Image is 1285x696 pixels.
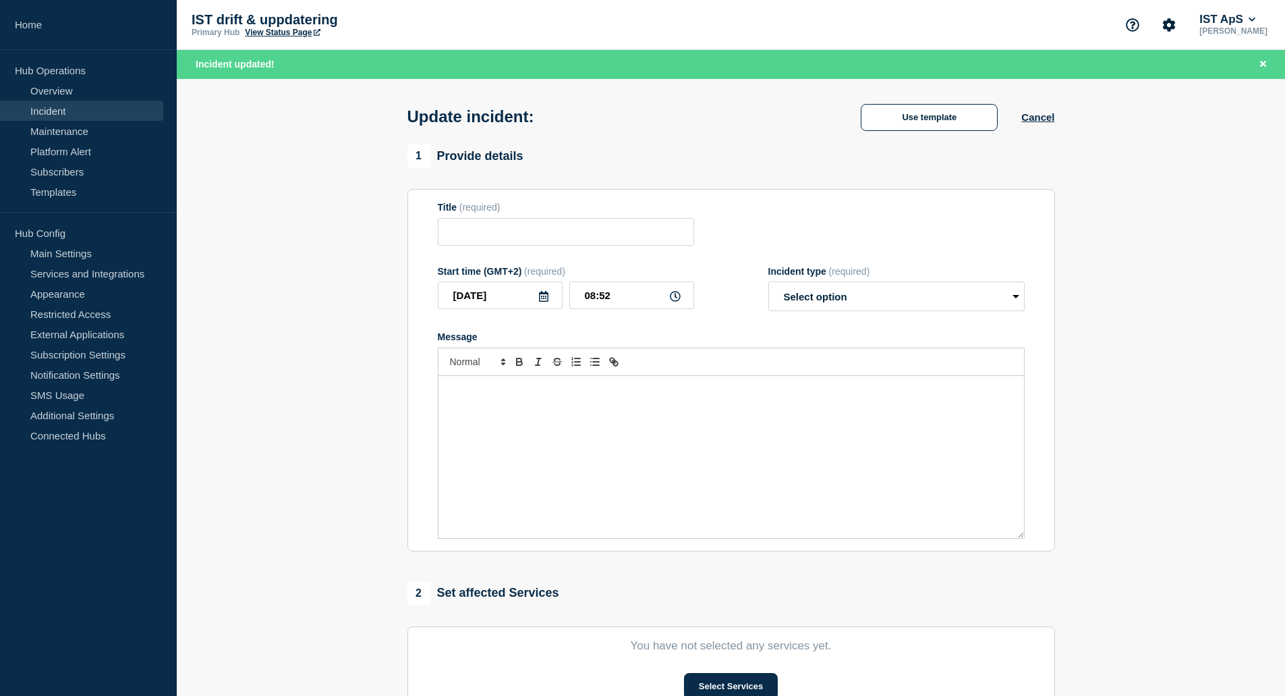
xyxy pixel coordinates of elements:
button: Toggle link [604,354,623,370]
button: Close banner [1255,57,1272,72]
button: Toggle strikethrough text [548,354,567,370]
span: 1 [407,144,430,167]
select: Incident type [768,282,1025,311]
button: Toggle bulleted list [586,354,604,370]
div: Set affected Services [407,582,559,605]
span: (required) [524,266,565,277]
span: Font size [444,354,510,370]
div: Start time (GMT+2) [438,266,694,277]
span: 2 [407,582,430,605]
button: Use template [861,104,998,131]
button: Toggle ordered list [567,354,586,370]
input: Title [438,218,694,246]
p: IST drift & uppdatering [192,12,461,28]
button: Toggle bold text [510,354,529,370]
p: Primary Hub [192,28,239,37]
span: (required) [829,266,870,277]
button: Support [1118,11,1147,39]
input: YYYY-MM-DD [438,282,563,309]
div: Incident type [768,266,1025,277]
span: (required) [459,202,501,213]
div: Message [438,331,1025,342]
span: Incident updated! [196,59,275,70]
div: Message [438,376,1024,538]
p: [PERSON_NAME] [1197,26,1270,36]
button: IST ApS [1197,13,1258,26]
div: Provide details [407,144,523,167]
div: Title [438,202,694,213]
p: You have not selected any services yet. [438,639,1025,653]
button: Cancel [1021,111,1054,123]
button: Account settings [1155,11,1183,39]
a: View Status Page [245,28,320,37]
button: Toggle italic text [529,354,548,370]
h1: Update incident: [407,107,534,126]
input: HH:MM [569,282,694,309]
